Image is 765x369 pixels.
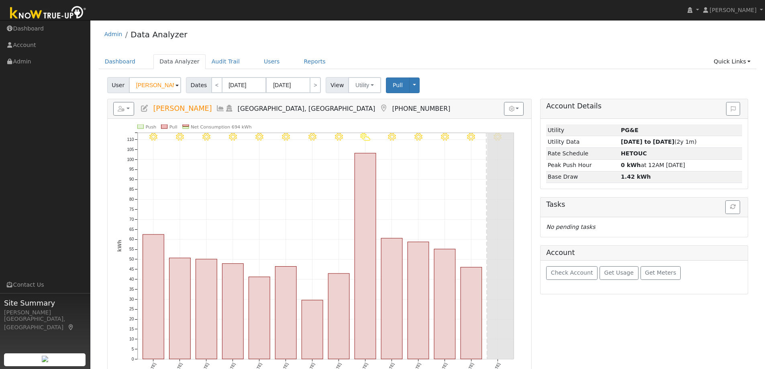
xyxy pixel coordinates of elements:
h5: Account [546,249,575,257]
a: Data Analyzer [131,30,187,39]
text: 105 [127,147,134,152]
span: Get Usage [604,269,634,276]
strong: 1.42 kWh [621,173,651,180]
i: 8/26 - MostlyClear [282,133,290,141]
td: Utility [546,124,619,136]
span: [GEOGRAPHIC_DATA], [GEOGRAPHIC_DATA] [238,105,375,112]
rect: onclick="" [408,242,429,359]
span: [PHONE_NUMBER] [392,105,450,112]
i: 8/30 - Clear [388,133,396,141]
i: 8/27 - Clear [308,133,316,141]
text: 95 [129,167,134,172]
h5: Account Details [546,102,742,110]
text: 70 [129,217,134,222]
a: > [310,77,321,93]
text: Net Consumption 694 kWh [191,124,252,130]
rect: onclick="" [461,267,482,359]
text: 65 [129,227,134,232]
rect: onclick="" [328,273,349,359]
div: [GEOGRAPHIC_DATA], [GEOGRAPHIC_DATA] [4,315,86,332]
rect: onclick="" [222,264,243,359]
h5: Tasks [546,200,742,209]
rect: onclick="" [249,277,270,359]
rect: onclick="" [169,258,190,359]
a: Multi-Series Graph [216,104,225,112]
text: 15 [129,327,134,332]
button: Get Usage [600,266,639,280]
button: Refresh [725,200,740,214]
td: at 12AM [DATE] [620,159,743,171]
a: Data Analyzer [153,54,206,69]
button: Pull [386,77,410,93]
rect: onclick="" [302,300,323,359]
rect: onclick="" [434,249,455,359]
span: Site Summary [4,298,86,308]
a: Quick Links [708,54,757,69]
div: [PERSON_NAME] [4,308,86,317]
text: 0 [131,357,134,361]
i: 8/25 - Clear [255,133,263,141]
a: Users [258,54,286,69]
span: Dates [186,77,212,93]
td: Peak Push Hour [546,159,619,171]
i: 8/29 - PartlyCloudy [360,133,370,141]
text: 35 [129,287,134,292]
input: Select a User [129,77,181,93]
text: 30 [129,297,134,302]
a: Map [67,324,75,330]
strong: B [621,150,647,157]
text: 20 [129,317,134,322]
rect: onclick="" [196,259,217,359]
rect: onclick="" [381,239,402,359]
td: Base Draw [546,171,619,183]
img: retrieve [42,356,48,362]
span: Check Account [551,269,593,276]
span: Get Meters [645,269,676,276]
span: Pull [393,82,403,88]
text: 55 [129,247,134,252]
i: 8/24 - Clear [229,133,237,141]
i: 8/21 - Clear [149,133,157,141]
a: Login As (last Never) [225,104,234,112]
text: 5 [131,347,134,351]
span: (2y 1m) [621,139,697,145]
a: Dashboard [99,54,142,69]
button: Issue History [726,102,740,116]
a: Reports [298,54,332,69]
strong: ID: 17247617, authorized: 09/03/25 [621,127,639,133]
text: 45 [129,267,134,271]
i: 9/01 - Clear [441,133,449,141]
i: 8/28 - Clear [335,133,343,141]
i: 8/31 - Clear [414,133,422,141]
text: 75 [129,207,134,212]
i: 9/02 - Clear [467,133,475,141]
text: 40 [129,277,134,281]
text: 85 [129,187,134,192]
text: 90 [129,177,134,182]
img: Know True-Up [6,4,90,22]
rect: onclick="" [355,153,376,359]
span: View [326,77,349,93]
i: 8/22 - Clear [176,133,184,141]
strong: [DATE] to [DATE] [621,139,674,145]
button: Get Meters [641,266,681,280]
td: Utility Data [546,136,619,148]
text: 25 [129,307,134,312]
rect: onclick="" [143,234,164,359]
i: No pending tasks [546,224,595,230]
text: 80 [129,197,134,202]
span: User [107,77,129,93]
text: 110 [127,137,134,142]
text: Pull [169,124,177,130]
a: Admin [104,31,122,37]
button: Utility [348,77,381,93]
button: Check Account [546,266,598,280]
strong: 0 kWh [621,162,641,168]
text: 50 [129,257,134,261]
i: 8/23 - Clear [202,133,210,141]
text: 60 [129,237,134,242]
a: < [211,77,222,93]
text: Push [145,124,156,130]
text: kWh [117,240,122,252]
a: Audit Trail [206,54,246,69]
